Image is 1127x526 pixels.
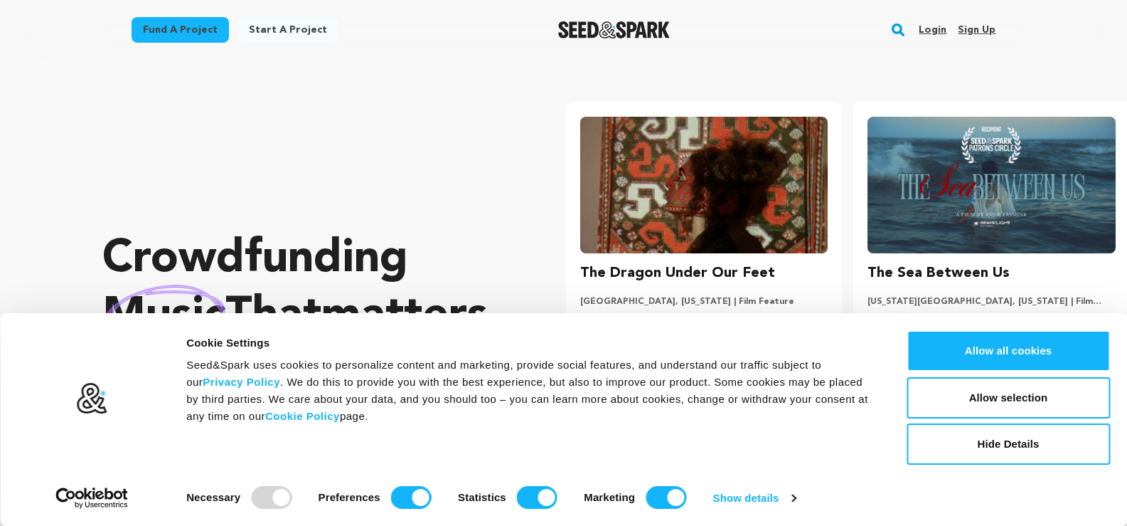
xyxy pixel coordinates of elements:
[203,376,280,388] a: Privacy Policy
[713,488,796,509] a: Show details
[102,285,225,348] img: hand sketched image
[580,262,775,285] h3: The Dragon Under Our Feet
[580,117,828,253] img: The Dragon Under Our Feet image
[558,21,670,38] img: Seed&Spark Logo Dark Mode
[867,296,1116,307] p: [US_STATE][GEOGRAPHIC_DATA], [US_STATE] | Film Short
[907,377,1110,419] button: Allow selection
[186,335,875,352] div: Cookie Settings
[321,294,488,340] span: matters
[584,491,635,503] strong: Marketing
[907,330,1110,372] button: Allow all cookies
[186,357,875,425] div: Seed&Spark uses cookies to personalize content and marketing, provide social features, and unders...
[907,424,1110,465] button: Hide Details
[919,19,946,41] a: Login
[558,21,670,38] a: Seed&Spark Homepage
[580,296,828,307] p: [GEOGRAPHIC_DATA], [US_STATE] | Film Feature
[237,17,338,43] a: Start a project
[319,491,380,503] strong: Preferences
[867,117,1116,253] img: The Sea Between Us image
[30,488,154,509] a: Usercentrics Cookiebot - opens in a new window
[102,231,509,345] p: Crowdfunding that .
[867,262,1010,285] h3: The Sea Between Us
[265,410,340,422] a: Cookie Policy
[458,491,506,503] strong: Statistics
[958,19,995,41] a: Sign up
[132,17,229,43] a: Fund a project
[186,491,240,503] strong: Necessary
[76,382,108,415] img: logo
